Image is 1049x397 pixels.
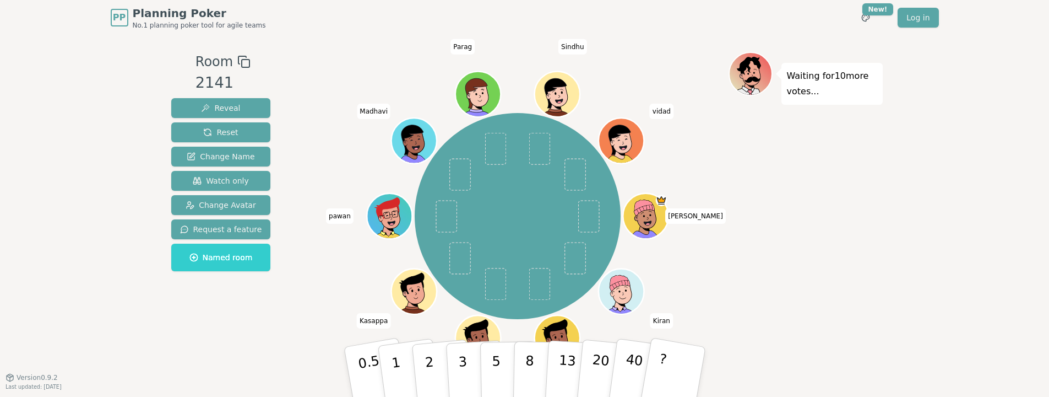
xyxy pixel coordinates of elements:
span: Click to change your name [450,39,475,55]
span: Patrick is the host [656,195,667,206]
span: Named room [189,252,253,263]
span: Request a feature [180,224,262,235]
p: Waiting for 10 more votes... [787,68,877,99]
span: Click to change your name [357,104,390,119]
span: Click to change your name [665,208,726,224]
span: Click to change your name [326,208,354,224]
button: Reveal [171,98,271,118]
button: Version0.9.2 [6,373,58,382]
button: Named room [171,244,271,271]
span: Change Name [187,151,254,162]
span: Planning Poker [133,6,266,21]
span: Click to change your name [650,313,673,329]
button: Watch only [171,171,271,191]
a: PPPlanning PokerNo.1 planning poker tool for agile teams [111,6,266,30]
span: Reveal [201,103,240,114]
div: New! [862,3,894,15]
button: Request a feature [171,219,271,239]
button: Reset [171,122,271,142]
div: 2141 [195,72,251,94]
a: Log in [898,8,938,28]
span: Watch only [193,175,249,186]
button: New! [856,8,876,28]
span: No.1 planning poker tool for agile teams [133,21,266,30]
button: Change Avatar [171,195,271,215]
span: Reset [203,127,238,138]
span: Click to change your name [357,313,390,329]
span: Version 0.9.2 [17,373,58,382]
span: Change Avatar [186,200,256,211]
span: PP [113,11,126,24]
span: Last updated: [DATE] [6,384,62,390]
button: Change Name [171,147,271,167]
span: Click to change your name [558,39,586,55]
button: Click to change your avatar [536,316,579,360]
span: Room [195,52,233,72]
span: Click to change your name [650,104,673,119]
